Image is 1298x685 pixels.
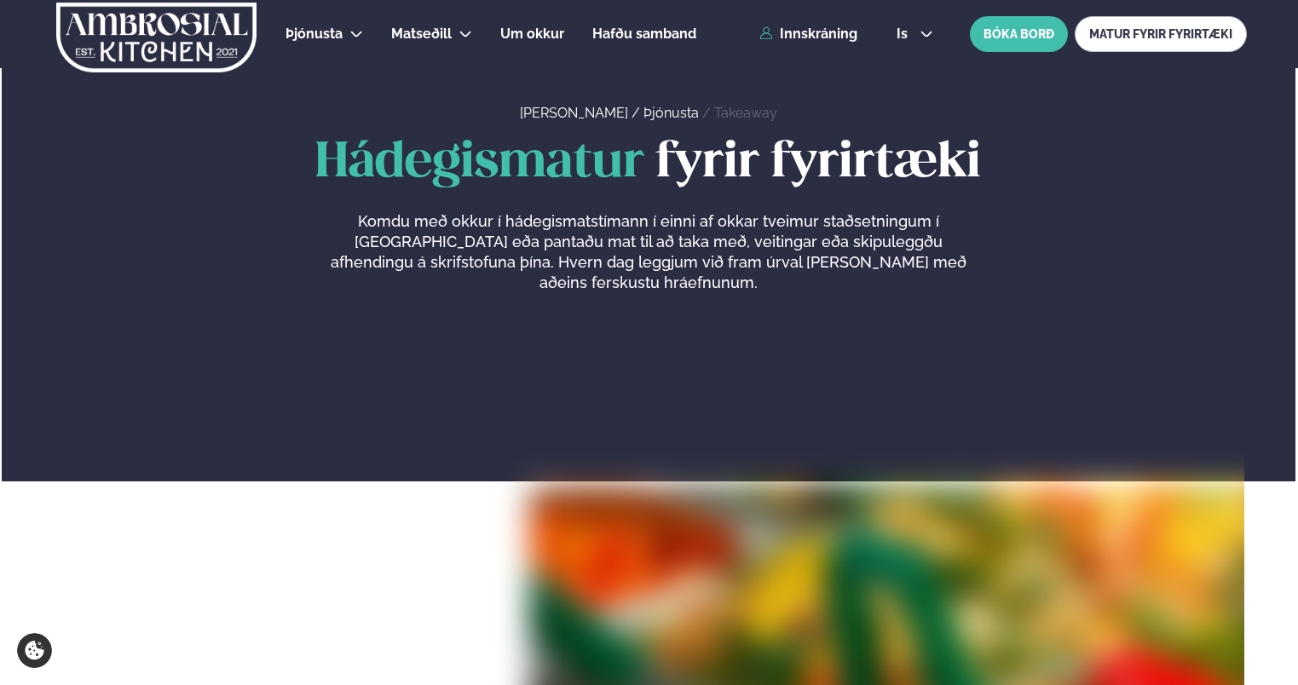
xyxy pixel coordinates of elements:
a: Takeaway [714,105,777,121]
p: Komdu með okkur í hádegismatstímann í einni af okkar tveimur staðsetningum í [GEOGRAPHIC_DATA] eð... [326,211,971,293]
a: MATUR FYRIR FYRIRTÆKI [1075,16,1247,52]
a: Um okkur [500,24,564,44]
span: Hádegismatur [315,140,644,187]
a: Matseðill [391,24,452,44]
a: Innskráning [759,26,857,42]
img: logo [55,3,258,72]
button: BÓKA BORÐ [970,16,1068,52]
span: Hafðu samband [592,26,696,42]
button: is [883,27,947,41]
a: Hafðu samband [592,24,696,44]
span: / [632,105,643,121]
span: / [702,105,714,121]
h1: fyrir fyrirtæki [53,136,1244,191]
span: Matseðill [391,26,452,42]
span: Þjónusta [286,26,343,42]
a: Þjónusta [286,24,343,44]
a: Cookie settings [17,633,52,668]
span: is [897,27,913,41]
span: Um okkur [500,26,564,42]
a: [PERSON_NAME] [520,105,628,121]
a: Þjónusta [643,105,699,121]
